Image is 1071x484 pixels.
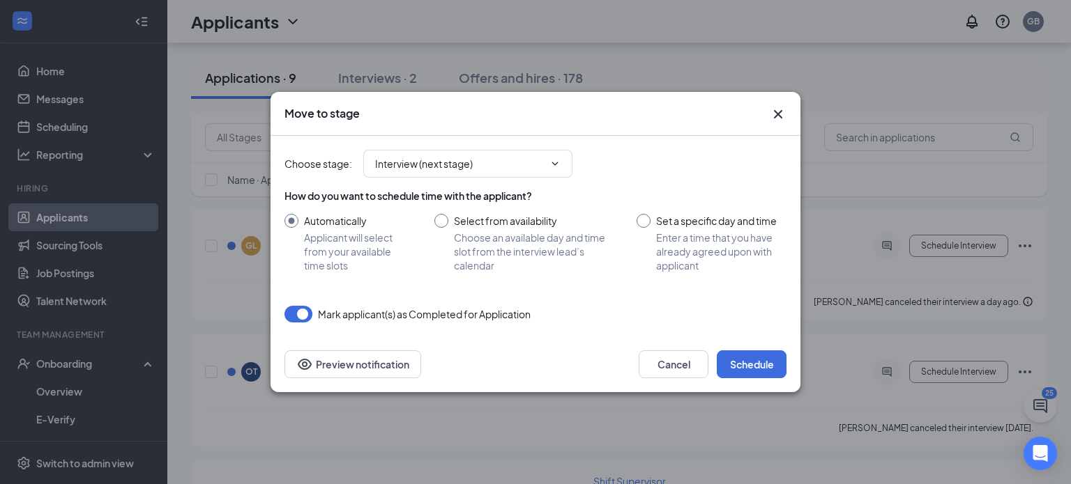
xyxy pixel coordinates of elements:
[770,106,787,123] svg: Cross
[770,106,787,123] button: Close
[549,158,561,169] svg: ChevronDown
[284,350,421,378] button: Preview notificationEye
[284,106,360,121] h3: Move to stage
[284,189,787,203] div: How do you want to schedule time with the applicant?
[296,356,313,373] svg: Eye
[639,350,708,378] button: Cancel
[1024,437,1057,470] div: Open Intercom Messenger
[284,156,352,171] span: Choose stage :
[318,306,531,322] span: Mark applicant(s) as Completed for Application
[717,350,787,378] button: Schedule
